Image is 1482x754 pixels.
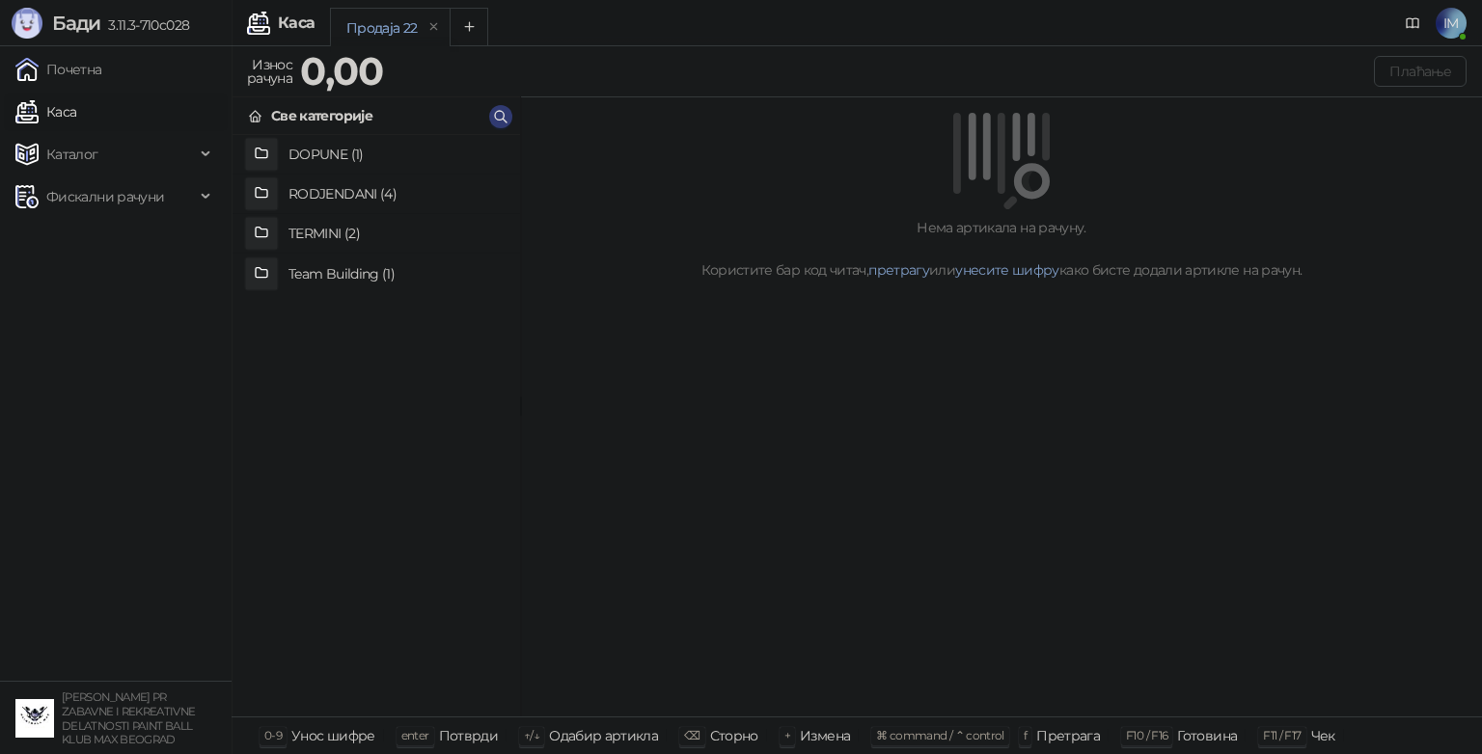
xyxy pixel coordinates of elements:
[800,723,850,748] div: Измена
[346,17,418,39] div: Продаја 22
[955,261,1059,279] a: унесите шифру
[450,8,488,46] button: Add tab
[876,728,1004,742] span: ⌘ command / ⌃ control
[288,178,505,209] h4: RODJENDANI (4)
[288,258,505,289] h4: Team Building (1)
[549,723,658,748] div: Одабир артикла
[12,8,42,39] img: Logo
[784,728,790,742] span: +
[1311,723,1335,748] div: Чек
[46,177,164,216] span: Фискални рачуни
[868,261,929,279] a: претрагу
[288,218,505,249] h4: TERMINI (2)
[233,135,520,716] div: grid
[62,690,196,746] small: [PERSON_NAME] PR ZABAVNE I REKREATIVNE DELATNOSTI PAINT BALL KLUB MAX BEOGRAD
[1436,8,1467,39] span: IM
[1126,728,1167,742] span: F10 / F16
[439,723,499,748] div: Потврди
[52,12,100,35] span: Бади
[291,723,375,748] div: Унос шифре
[1263,728,1301,742] span: F11 / F17
[271,105,372,126] div: Све категорије
[46,135,98,174] span: Каталог
[1036,723,1100,748] div: Претрага
[684,728,700,742] span: ⌫
[288,139,505,170] h4: DOPUNE (1)
[1397,8,1428,39] a: Документација
[401,728,429,742] span: enter
[100,16,189,34] span: 3.11.3-710c028
[524,728,539,742] span: ↑/↓
[544,217,1459,281] div: Нема артикала на рачуну. Користите бар код читач, или како бисте додали артикле на рачун.
[243,52,296,91] div: Износ рачуна
[15,699,54,738] img: 64x64-companyLogo-9d840aff-e8d2-42c6-9078-8e58466d4fb5.jpeg
[278,15,315,31] div: Каса
[1374,56,1467,87] button: Плаћање
[1024,728,1027,742] span: f
[15,50,102,89] a: Почетна
[710,723,758,748] div: Сторно
[264,728,282,742] span: 0-9
[300,47,383,94] strong: 0,00
[422,19,447,36] button: remove
[15,93,76,131] a: Каса
[1177,723,1237,748] div: Готовина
